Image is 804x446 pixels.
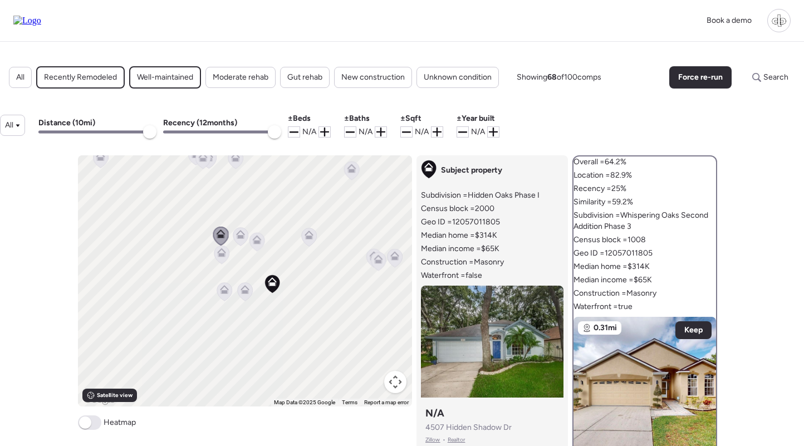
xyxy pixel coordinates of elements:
span: Median income = $65K [421,243,499,254]
span: Median home = $314K [573,261,650,272]
span: N/A [471,127,485,136]
span: Unknown condition [424,72,492,83]
span: Recency = 25% [573,183,626,194]
span: Zillow [425,435,440,444]
span: Median income = $65K [573,275,652,286]
span: 0.31mi [594,322,617,334]
span: N/A [302,127,316,136]
span: Keep [684,325,703,336]
span: All [5,120,13,131]
span: Census block = 1008 [573,234,646,246]
span: ± Sqft [400,113,421,124]
span: Census block = 2000 [421,203,494,214]
span: Moderate rehab [213,72,268,83]
a: Open this area in Google Maps (opens a new window) [81,392,117,406]
span: Force re-run [678,72,723,83]
span: New construction [341,72,405,83]
span: Waterfront = false [421,270,482,281]
span: Construction = Masonry [573,288,656,299]
span: Median home = $314K [421,230,497,241]
span: 4507 Hidden Shadow Dr [425,422,512,433]
span: ± Beds [288,113,311,124]
span: Overall = 64.2% [573,156,626,168]
span: ± Year built [457,113,495,124]
span: Realtor [448,435,465,444]
img: Logo [13,16,41,26]
span: • [443,435,445,444]
span: 68 [547,72,557,82]
span: Recently Remodeled [44,72,117,83]
span: Subdivision = Whispering Oaks Second Addition Phase 3 [573,210,716,232]
h3: Distance ( 10 mi) [38,117,95,129]
span: Search [763,72,788,83]
span: Well-maintained [137,72,193,83]
span: N/A [415,127,429,136]
span: N/A [359,127,372,136]
button: Map camera controls [384,371,406,393]
span: Construction = Masonry [421,257,504,268]
span: ± Baths [344,113,370,124]
span: Map Data ©2025 Google [274,399,335,405]
a: Terms (opens in new tab) [342,399,357,405]
span: Location = 82.9% [573,170,632,181]
span: Gut rehab [287,72,322,83]
a: Report a map error [364,399,409,405]
span: Book a demo [707,16,752,25]
span: Waterfront = true [573,301,633,312]
span: Geo ID = 12057011805 [573,248,653,259]
span: Satellite view [97,391,133,400]
span: Subdivision = Hidden Oaks Phase I [421,190,540,201]
span: Subject property [441,165,502,176]
span: Heatmap [104,417,136,428]
span: Geo ID = 12057011805 [421,217,500,228]
img: Google [81,392,117,406]
span: Showing of 100 comps [517,72,601,83]
h3: N/A [425,406,444,420]
span: All [16,72,24,83]
span: Similarity = 59.2% [573,197,633,208]
h3: Recency ( 12 months) [163,117,237,129]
